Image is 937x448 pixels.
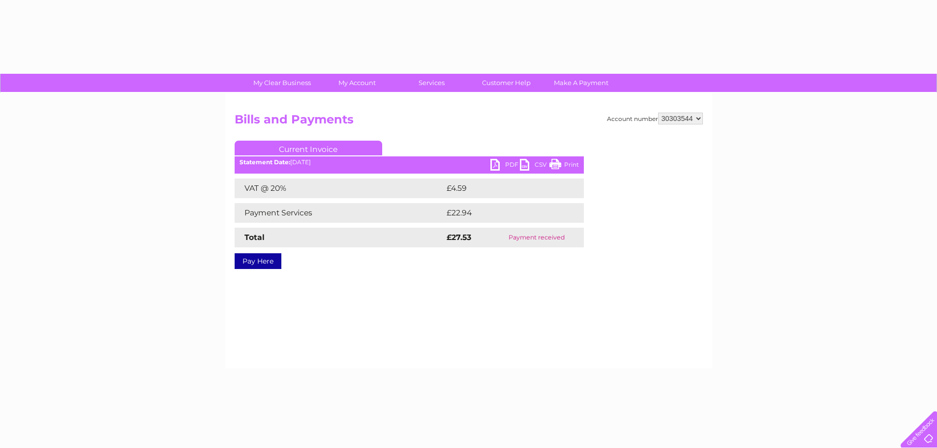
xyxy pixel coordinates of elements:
[489,228,583,247] td: Payment received
[520,159,549,173] a: CSV
[235,141,382,155] a: Current Invoice
[391,74,472,92] a: Services
[316,74,397,92] a: My Account
[235,179,444,198] td: VAT @ 20%
[235,253,281,269] a: Pay Here
[444,179,561,198] td: £4.59
[447,233,471,242] strong: £27.53
[549,159,579,173] a: Print
[235,203,444,223] td: Payment Services
[240,158,290,166] b: Statement Date:
[466,74,547,92] a: Customer Help
[607,113,703,124] div: Account number
[244,233,265,242] strong: Total
[235,113,703,131] h2: Bills and Payments
[444,203,564,223] td: £22.94
[490,159,520,173] a: PDF
[541,74,622,92] a: Make A Payment
[235,159,584,166] div: [DATE]
[242,74,323,92] a: My Clear Business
